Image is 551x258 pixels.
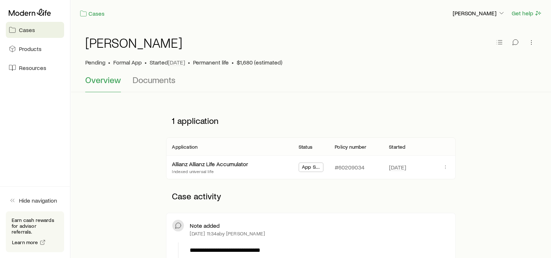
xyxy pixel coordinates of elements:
[19,197,57,204] span: Hide navigation
[85,75,121,85] span: Overview
[168,59,185,66] span: [DATE]
[190,222,220,229] p: Note added
[6,192,64,208] button: Hide navigation
[172,160,248,167] a: Allianz Allianz Life Accumulator
[389,144,405,150] p: Started
[188,59,190,66] span: •
[166,185,455,207] p: Case activity
[12,217,58,235] p: Earn cash rewards for advisor referrals.
[85,59,105,66] p: Pending
[193,59,229,66] span: Permanent life
[108,59,110,66] span: •
[12,240,38,245] span: Learn more
[237,59,282,66] span: $1,680 (estimated)
[113,59,142,66] span: Formal App
[79,9,105,18] a: Cases
[453,9,505,17] p: [PERSON_NAME]
[85,35,182,50] h1: [PERSON_NAME]
[335,164,365,171] p: #60209034
[389,164,406,171] span: [DATE]
[6,211,64,252] div: Earn cash rewards for advisor referrals.Learn more
[232,59,234,66] span: •
[172,160,248,168] div: Allianz Allianz Life Accumulator
[6,22,64,38] a: Cases
[133,75,176,85] span: Documents
[299,144,312,150] p: Status
[190,231,265,236] p: [DATE] 11:34a by [PERSON_NAME]
[6,60,64,76] a: Resources
[302,164,320,172] span: App Submitted
[19,64,46,71] span: Resources
[6,41,64,57] a: Products
[145,59,147,66] span: •
[85,75,536,92] div: Case details tabs
[172,144,197,150] p: Application
[150,59,185,66] p: Started
[172,168,248,174] p: Indexed universal life
[19,26,35,34] span: Cases
[166,110,455,132] p: 1 application
[19,45,42,52] span: Products
[452,9,505,18] button: [PERSON_NAME]
[511,9,542,17] button: Get help
[335,144,366,150] p: Policy number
